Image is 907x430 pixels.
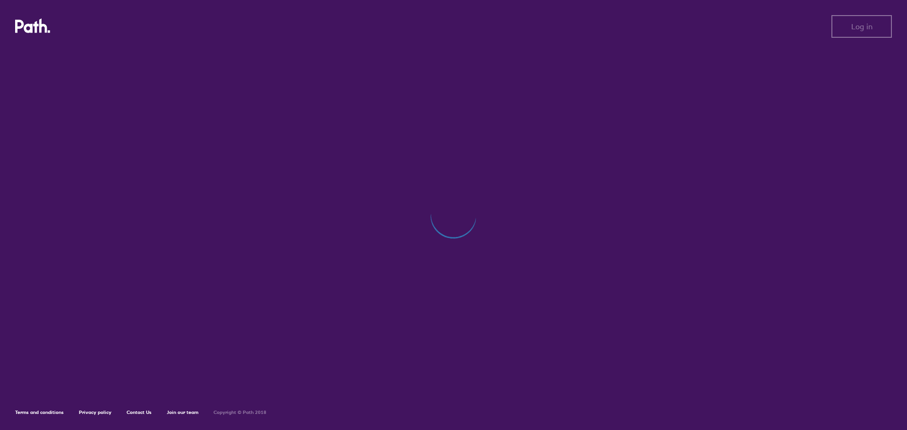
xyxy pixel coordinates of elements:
[214,410,266,415] h6: Copyright © Path 2018
[831,15,892,38] button: Log in
[127,409,152,415] a: Contact Us
[79,409,111,415] a: Privacy policy
[851,22,873,31] span: Log in
[15,409,64,415] a: Terms and conditions
[167,409,198,415] a: Join our team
